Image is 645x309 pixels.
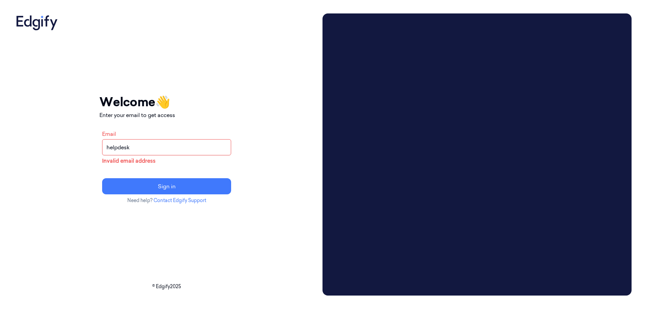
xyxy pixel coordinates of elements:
[102,157,231,165] p: Invalid email address
[102,130,116,137] label: Email
[99,93,234,111] h1: Welcome 👋
[99,111,234,119] p: Enter your email to get access
[13,283,320,290] p: © Edgify 2025
[102,139,231,155] input: name@example.com
[99,197,234,204] p: Need help?
[102,178,231,194] button: Sign in
[154,197,206,203] a: Contact Edgify Support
